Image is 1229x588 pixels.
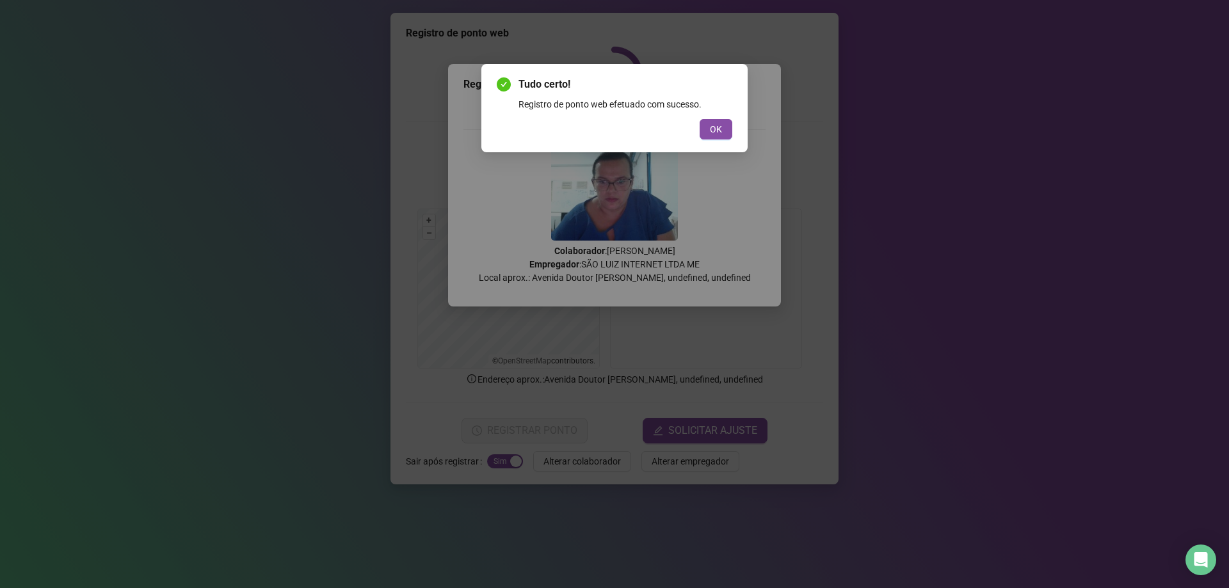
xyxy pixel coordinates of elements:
span: OK [710,122,722,136]
div: Registro de ponto web efetuado com sucesso. [518,97,732,111]
div: Open Intercom Messenger [1185,544,1216,575]
span: check-circle [497,77,511,91]
button: OK [700,119,732,139]
span: Tudo certo! [518,77,732,92]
